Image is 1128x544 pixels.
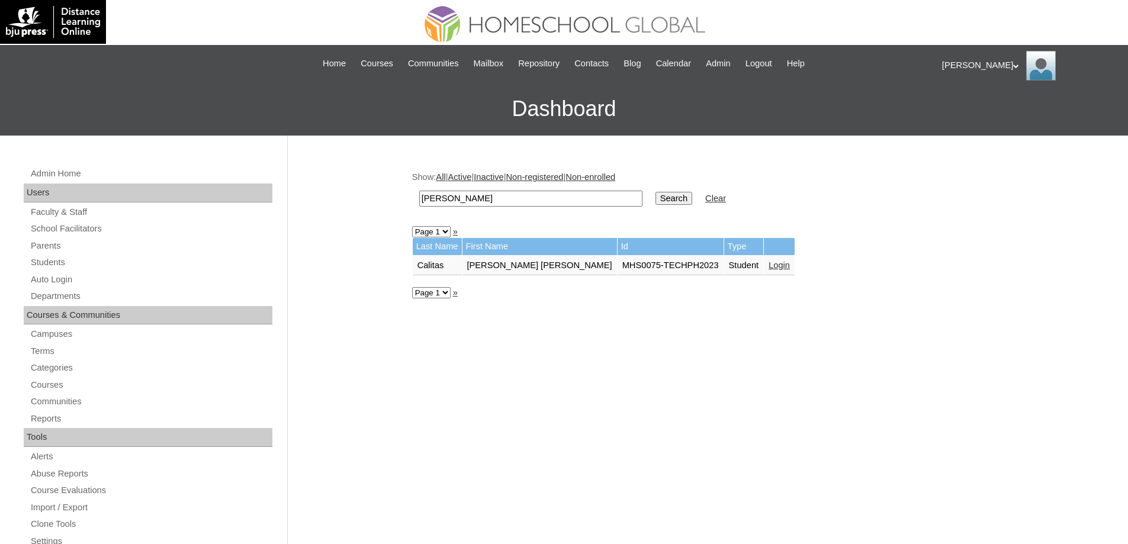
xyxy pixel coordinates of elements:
[656,57,691,70] span: Calendar
[24,428,272,447] div: Tools
[419,191,642,207] input: Search
[412,171,998,213] div: Show: | | | |
[30,205,272,220] a: Faculty & Staff
[30,466,272,481] a: Abuse Reports
[740,57,778,70] a: Logout
[565,172,615,182] a: Non-enrolled
[655,192,692,205] input: Search
[6,6,100,38] img: logo-white.png
[30,344,272,359] a: Terms
[30,239,272,253] a: Parents
[942,51,1116,81] div: [PERSON_NAME]
[618,256,724,276] td: MHS0075-TECHPH2023
[30,483,272,498] a: Course Evaluations
[30,221,272,236] a: School Facilitators
[30,272,272,287] a: Auto Login
[781,57,811,70] a: Help
[650,57,697,70] a: Calendar
[436,172,445,182] a: All
[6,82,1122,136] h3: Dashboard
[474,172,504,182] a: Inactive
[30,378,272,392] a: Courses
[30,166,272,181] a: Admin Home
[317,57,352,70] a: Home
[574,57,609,70] span: Contacts
[30,327,272,342] a: Campuses
[624,57,641,70] span: Blog
[512,57,565,70] a: Repository
[408,57,459,70] span: Communities
[453,288,458,297] a: »
[448,172,471,182] a: Active
[24,184,272,202] div: Users
[724,256,764,276] td: Student
[402,57,465,70] a: Communities
[1026,51,1056,81] img: Ariane Ebuen
[30,411,272,426] a: Reports
[769,260,790,270] a: Login
[355,57,399,70] a: Courses
[323,57,346,70] span: Home
[30,449,272,464] a: Alerts
[30,289,272,304] a: Departments
[705,194,726,203] a: Clear
[30,500,272,515] a: Import / Export
[361,57,393,70] span: Courses
[30,517,272,532] a: Clone Tools
[462,256,617,276] td: [PERSON_NAME] [PERSON_NAME]
[24,306,272,325] div: Courses & Communities
[506,172,564,182] a: Non-registered
[30,255,272,270] a: Students
[706,57,731,70] span: Admin
[618,238,724,255] td: Id
[30,394,272,409] a: Communities
[413,238,462,255] td: Last Name
[618,57,647,70] a: Blog
[462,238,617,255] td: First Name
[568,57,615,70] a: Contacts
[700,57,737,70] a: Admin
[787,57,805,70] span: Help
[30,360,272,375] a: Categories
[413,256,462,276] td: Calitas
[453,227,458,236] a: »
[518,57,560,70] span: Repository
[745,57,772,70] span: Logout
[724,238,764,255] td: Type
[474,57,504,70] span: Mailbox
[468,57,510,70] a: Mailbox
